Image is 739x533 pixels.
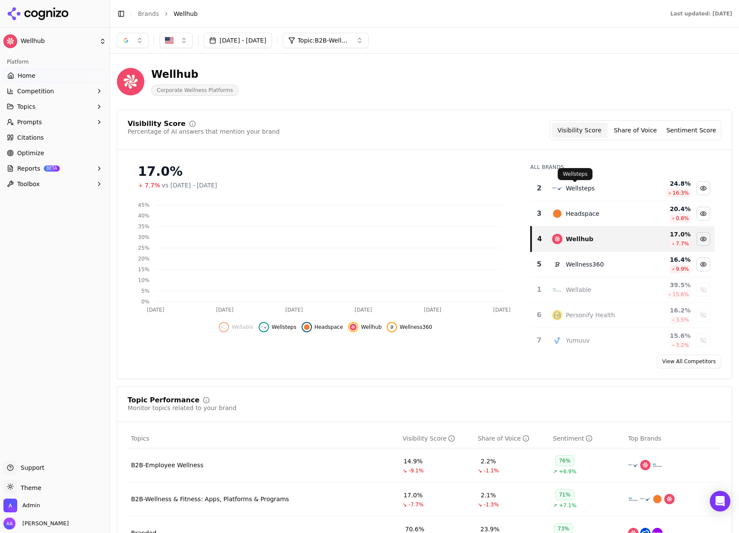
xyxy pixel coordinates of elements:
[531,201,715,227] tr: 3headspaceHeadspace20.4%0.8%Hide headspace data
[552,208,562,219] img: headspace
[138,224,150,230] tspan: 35%
[478,434,529,443] div: Share of Voice
[676,342,689,349] span: 3.2 %
[3,518,15,530] img: Alp Aysan
[165,36,174,45] img: United States
[361,324,382,331] span: Wellhub
[566,311,615,319] div: Personify Health
[481,457,496,466] div: 2.2%
[652,460,663,470] img: wellable
[303,324,310,331] img: headspace
[531,328,715,353] tr: 7yumuuvYumuuv15.6%3.2%Show yumuuv data
[696,257,710,271] button: Hide wellness360 data
[141,299,150,305] tspan: 0%
[552,335,562,346] img: yumuuv
[17,102,36,111] span: Topics
[484,467,499,474] span: -1.1%
[478,501,482,508] span: ↘
[550,429,625,448] th: sentiment
[676,266,689,273] span: 9.9 %
[3,146,106,160] a: Optimize
[403,457,422,466] div: 14.9%
[138,9,653,18] nav: breadcrumb
[534,259,544,270] div: 5
[3,69,106,83] a: Home
[232,324,253,331] span: Wellable
[145,181,160,190] span: 7.7%
[555,489,574,500] div: 71%
[3,162,106,175] button: ReportsBETA
[21,37,96,45] span: Wellhub
[409,501,424,508] span: -7.7%
[644,331,691,340] div: 15.6 %
[3,499,40,512] button: Open organization switcher
[403,501,407,508] span: ↘
[399,429,474,448] th: visibilityScore
[128,120,186,127] div: Visibility Score
[559,468,577,475] span: +6.9%
[17,463,44,472] span: Support
[285,307,303,313] tspan: [DATE]
[19,520,69,527] span: [PERSON_NAME]
[138,202,150,208] tspan: 45%
[302,322,343,332] button: Hide headspace data
[534,285,544,295] div: 1
[388,324,395,331] img: wellness360
[17,180,40,188] span: Toolbox
[3,499,17,512] img: Admin
[259,322,296,332] button: Hide wellsteps data
[552,183,562,193] img: wellsteps
[17,118,42,126] span: Prompts
[403,434,455,443] div: Visibility Score
[531,303,715,328] tr: 6personify healthPersonify Health16.2%3.5%Show personify health data
[566,285,591,294] div: Wellable
[131,461,203,469] a: B2B-Employee Wellness
[138,277,150,283] tspan: 10%
[3,177,106,191] button: Toolbox
[131,434,150,443] span: Topics
[644,230,691,239] div: 17.0 %
[138,245,150,251] tspan: 25%
[400,324,432,331] span: Wellness360
[315,324,343,331] span: Headspace
[566,235,593,243] div: Wellhub
[138,266,150,273] tspan: 15%
[534,310,544,320] div: 6
[17,164,40,173] span: Reports
[22,502,40,509] span: Admin
[151,85,238,96] span: Corporate Wellness Platforms
[403,467,407,474] span: ↘
[138,10,159,17] a: Brands
[566,209,599,218] div: Headspace
[566,260,604,269] div: Wellness360
[696,334,710,347] button: Show yumuuv data
[354,307,372,313] tspan: [DATE]
[216,307,234,313] tspan: [DATE]
[672,291,689,298] span: 15.6 %
[531,227,715,252] tr: 4wellhubWellhub17.0%7.7%Hide wellhub data
[44,165,60,172] span: BETA
[640,460,650,470] img: wellhub
[625,429,721,448] th: Top Brands
[147,307,165,313] tspan: [DATE]
[131,495,289,503] a: B2B-Wellness & Fitness: Apps, Platforms & Programs
[424,307,442,313] tspan: [DATE]
[696,308,710,322] button: Show personify health data
[652,494,663,504] img: headspace
[478,467,482,474] span: ↘
[672,190,689,196] span: 16.3 %
[696,232,710,246] button: Hide wellhub data
[534,208,544,219] div: 3
[298,36,349,45] span: Topic: B2B-Wellness & Fitness: Apps, Platforms & Programs
[128,429,399,448] th: Topics
[350,324,357,331] img: wellhub
[628,460,638,470] img: wellsteps
[553,434,592,443] div: Sentiment
[3,34,17,48] img: Wellhub
[162,181,217,190] span: vs [DATE] - [DATE]
[474,429,550,448] th: shareOfVoice
[493,307,511,313] tspan: [DATE]
[553,502,557,509] span: ↗
[3,131,106,144] a: Citations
